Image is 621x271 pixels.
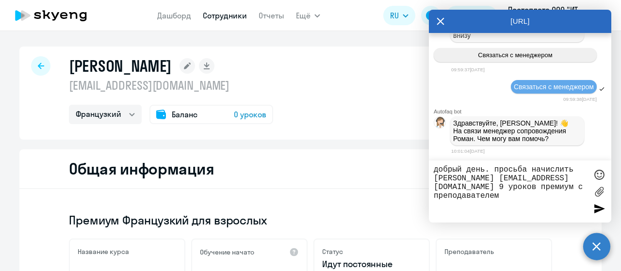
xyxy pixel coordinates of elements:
label: Лимит 10 файлов [592,184,606,199]
h2: Общая информация [69,159,214,178]
button: RU [383,6,415,25]
time: 09:59:38[DATE] [563,96,597,102]
span: Баланс [172,109,197,120]
img: bot avatar [434,117,446,131]
h5: Преподаватель [444,247,494,256]
span: 0 уроков [234,109,266,120]
button: Постоплата ООО "ИТ-СЕРВИС ЛАБ", ИТ-СЕРВИС ЛАБ, ООО [503,4,613,27]
h5: Обучение начато [200,248,254,256]
button: Ещё [296,6,320,25]
h5: Название курса [78,247,129,256]
span: RU [390,10,399,21]
time: 10:01:04[DATE] [451,148,485,154]
span: Связаться с менеджером [478,51,552,59]
a: Отчеты [259,11,284,20]
textarea: добрый день. просьба начислить [PERSON_NAME] [EMAIL_ADDRESS][DOMAIN_NAME] 9 уроков премиум с преп... [434,165,587,218]
p: Здравствуйте, [PERSON_NAME]! 👋 [453,119,581,127]
span: Ещё [296,10,310,21]
p: Постоплата ООО "ИТ-СЕРВИС ЛАБ", ИТ-СЕРВИС ЛАБ, ООО [508,4,598,27]
div: Autofaq bot [434,109,611,114]
a: Сотрудники [203,11,247,20]
a: Дашборд [157,11,191,20]
button: Балансbalance [446,6,497,25]
h1: [PERSON_NAME] [69,56,172,76]
span: Премиум Французкий для взрослых [69,212,267,228]
h5: Статус [322,247,343,256]
time: 09:59:37[DATE] [451,67,485,72]
p: На связи менеджер сопровождения Роман. Чем могу вам помочь? [453,127,581,143]
button: Связаться с менеджером [434,48,597,62]
p: [EMAIL_ADDRESS][DOMAIN_NAME] [69,78,273,93]
span: Связаться с менеджером [514,83,594,91]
